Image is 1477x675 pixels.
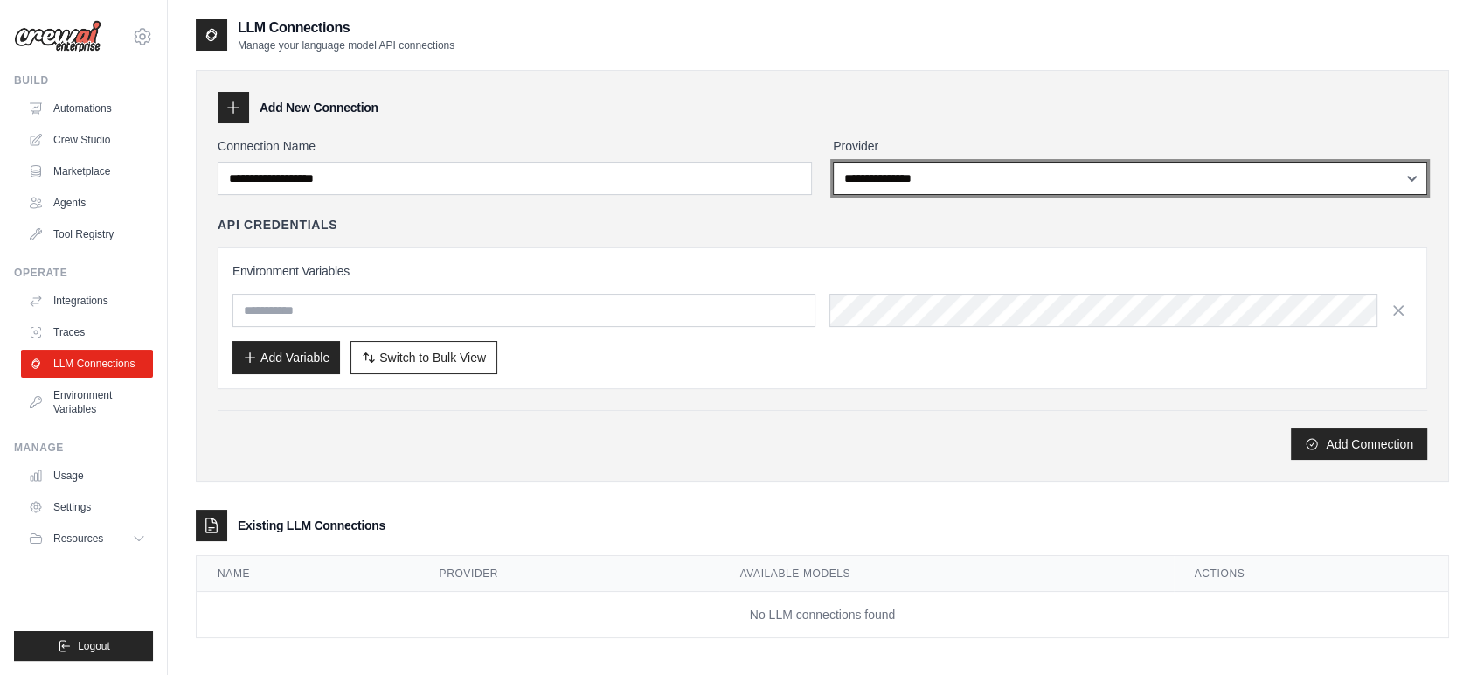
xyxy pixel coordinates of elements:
[21,493,153,521] a: Settings
[21,381,153,423] a: Environment Variables
[418,556,718,592] th: Provider
[260,99,378,116] h3: Add New Connection
[350,341,497,374] button: Switch to Bulk View
[238,38,454,52] p: Manage your language model API connections
[833,137,1427,155] label: Provider
[21,94,153,122] a: Automations
[21,220,153,248] a: Tool Registry
[21,318,153,346] a: Traces
[218,216,337,233] h4: API Credentials
[21,126,153,154] a: Crew Studio
[14,441,153,455] div: Manage
[232,262,1412,280] h3: Environment Variables
[14,20,101,53] img: Logo
[21,350,153,378] a: LLM Connections
[379,349,486,366] span: Switch to Bulk View
[21,525,153,553] button: Resources
[14,631,153,661] button: Logout
[218,137,812,155] label: Connection Name
[53,532,103,546] span: Resources
[78,639,110,653] span: Logout
[238,17,454,38] h2: LLM Connections
[21,189,153,217] a: Agents
[14,73,153,87] div: Build
[14,266,153,280] div: Operate
[197,556,418,592] th: Name
[21,157,153,185] a: Marketplace
[1174,556,1448,592] th: Actions
[197,592,1448,638] td: No LLM connections found
[21,287,153,315] a: Integrations
[719,556,1174,592] th: Available Models
[238,517,385,534] h3: Existing LLM Connections
[232,341,340,374] button: Add Variable
[21,462,153,490] a: Usage
[1291,428,1427,460] button: Add Connection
